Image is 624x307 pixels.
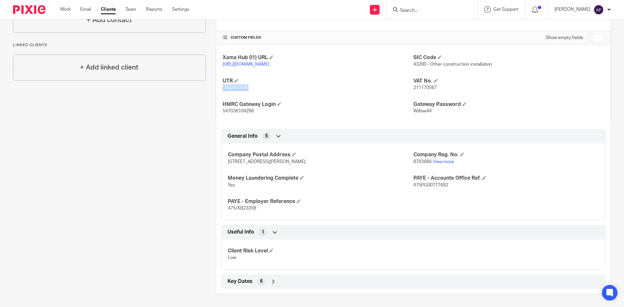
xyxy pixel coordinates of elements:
span: Yes [228,183,235,187]
a: View more [433,160,454,164]
span: 475/XB23358 [228,206,256,211]
h4: Money Laundering Complete [228,175,413,182]
span: 43290 - Other construction installation [413,62,492,67]
span: General Info [227,133,258,140]
span: Willow44 [413,109,432,113]
span: 547036104296 [223,109,254,113]
input: Search [399,8,458,14]
a: Email [80,6,91,13]
span: 5 [265,133,268,139]
h4: Client Risk Level [228,248,413,254]
h4: Company Postal Address [228,151,413,158]
span: Get Support [493,7,518,12]
span: 6 [260,278,263,285]
a: Team [125,6,136,13]
p: [PERSON_NAME] [554,6,590,13]
span: Low [228,255,236,260]
span: Useful Info [227,229,254,236]
p: Linked clients [13,43,206,48]
h4: Xama Hub 01) URL [223,54,413,61]
a: Settings [172,6,189,13]
span: 1 [262,229,264,236]
a: Reports [146,6,162,13]
a: [URL][DOMAIN_NAME] [223,62,269,67]
a: Work [60,6,71,13]
h4: + Add linked client [80,62,138,72]
span: 475PG00777692 [413,183,448,187]
h4: + Add contact [86,15,132,25]
img: Pixie [13,5,45,14]
h4: UTR [223,78,413,84]
h4: SIC Code [413,54,604,61]
label: Show empty fields [546,34,583,41]
span: 1802913530 [223,85,249,90]
img: svg%3E [593,5,604,15]
span: 8793666 [413,160,432,164]
h4: PAYE - Employer Reference [228,198,413,205]
h4: Gateway Password [413,101,604,108]
h4: VAT No. [413,78,604,84]
span: 211170567 [413,85,437,90]
h4: CUSTOM FIELDS [223,35,413,40]
h4: Company Reg. No. [413,151,599,158]
a: Clients [101,6,116,13]
span: Key Dates [227,278,253,285]
span: [STREET_ADDRESS][PERSON_NAME] [228,160,305,164]
h4: PAYE - Accounts Office Ref. [413,175,599,182]
h4: HMRC Gateway Login [223,101,413,108]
